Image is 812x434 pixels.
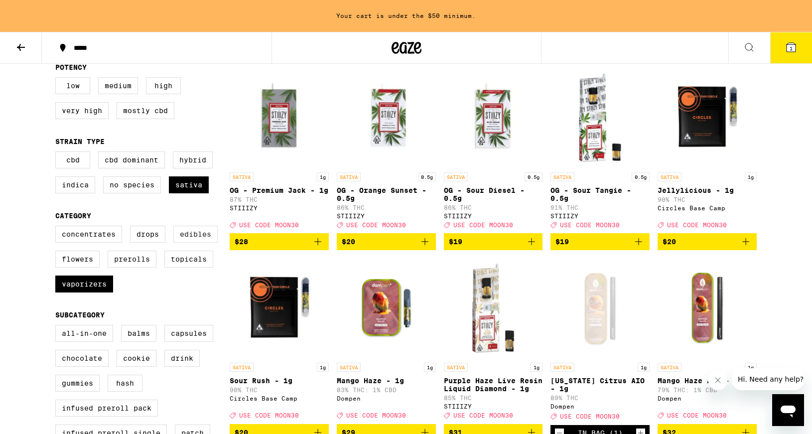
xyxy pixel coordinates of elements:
[55,311,105,319] legend: Subcategory
[772,394,804,426] iframe: Button to launch messaging window
[444,258,543,424] a: Open page for Purple Haze Live Resin Liquid Diamond - 1g from STIIIZY
[117,350,156,367] label: Cookie
[658,233,757,250] button: Add to bag
[632,172,650,181] p: 0.5g
[658,377,757,385] p: Mango Haze AIO - 1g
[667,222,727,228] span: USE CODE MOON30
[658,186,757,194] p: Jellylicious - 1g
[550,258,650,425] a: Open page for California Citrus AIO - 1g from Dompen
[337,213,436,219] div: STIIIZY
[667,413,727,419] span: USE CODE MOON30
[317,172,329,181] p: 1g
[525,172,542,181] p: 0.5g
[658,68,757,233] a: Open page for Jellylicious - 1g from Circles Base Camp
[550,395,650,401] p: 89% THC
[230,377,329,385] p: Sour Rush - 1g
[130,226,165,243] label: Drops
[444,204,543,211] p: 86% THC
[337,377,436,385] p: Mango Haze - 1g
[173,226,218,243] label: Edibles
[103,176,161,193] label: No Species
[444,258,543,358] img: STIIIZY - Purple Haze Live Resin Liquid Diamond - 1g
[230,233,329,250] button: Add to bag
[444,186,543,202] p: OG - Sour Diesel - 0.5g
[550,172,574,181] p: SATIVA
[230,172,254,181] p: SATIVA
[98,77,138,94] label: Medium
[121,325,156,342] label: Balms
[317,363,329,372] p: 1g
[337,68,436,233] a: Open page for OG - Orange Sunset - 0.5g from STIIIZY
[658,196,757,203] p: 90% THC
[230,387,329,393] p: 90% THC
[444,68,543,167] img: STIIIZY - OG - Sour Diesel - 0.5g
[732,368,804,390] iframe: Message from company
[424,363,436,372] p: 1g
[230,68,329,167] img: STIIIZY - OG - Premium Jack - 1g
[55,400,158,417] label: Infused Preroll Pack
[444,403,543,410] div: STIIIZY
[550,204,650,211] p: 91% THC
[337,387,436,393] p: 83% THC: 1% CBD
[658,395,757,402] div: Dompen
[550,68,650,167] img: STIIIZY - OG - Sour Tangie - 0.5g
[230,196,329,203] p: 87% THC
[230,363,254,372] p: SATIVA
[531,363,542,372] p: 1g
[55,212,91,220] legend: Category
[55,350,109,367] label: Chocolate
[346,222,406,228] span: USE CODE MOON30
[108,251,156,268] label: Prerolls
[658,387,757,393] p: 79% THC: 1% CBD
[658,172,681,181] p: SATIVA
[146,77,181,94] label: High
[444,233,543,250] button: Add to bag
[337,363,361,372] p: SATIVA
[164,325,213,342] label: Capsules
[239,413,299,419] span: USE CODE MOON30
[337,68,436,167] img: STIIIZY - OG - Orange Sunset - 0.5g
[98,151,165,168] label: CBD Dominant
[444,68,543,233] a: Open page for OG - Sour Diesel - 0.5g from STIIIZY
[418,172,436,181] p: 0.5g
[453,222,513,228] span: USE CODE MOON30
[346,413,406,419] span: USE CODE MOON30
[658,205,757,211] div: Circles Base Camp
[658,258,757,424] a: Open page for Mango Haze AIO - 1g from Dompen
[663,238,676,246] span: $20
[55,63,87,71] legend: Potency
[108,375,142,392] label: Hash
[550,68,650,233] a: Open page for OG - Sour Tangie - 0.5g from STIIIZY
[337,258,436,358] img: Dompen - Mango Haze - 1g
[337,172,361,181] p: SATIVA
[658,258,757,358] img: Dompen - Mango Haze AIO - 1g
[164,251,213,268] label: Topicals
[444,377,543,393] p: Purple Haze Live Resin Liquid Diamond - 1g
[230,395,329,402] div: Circles Base Camp
[550,377,650,393] p: [US_STATE] Citrus AIO - 1g
[164,350,200,367] label: Drink
[55,226,122,243] label: Concentrates
[55,102,109,119] label: Very High
[55,251,100,268] label: Flowers
[560,222,620,228] span: USE CODE MOON30
[560,414,620,420] span: USE CODE MOON30
[55,176,95,193] label: Indica
[444,172,468,181] p: SATIVA
[55,276,113,292] label: Vaporizers
[235,238,248,246] span: $28
[745,172,757,181] p: 1g
[169,176,209,193] label: Sativa
[550,403,650,410] div: Dompen
[770,32,812,63] button: 1
[444,395,543,401] p: 85% THC
[337,258,436,424] a: Open page for Mango Haze - 1g from Dompen
[550,213,650,219] div: STIIIZY
[230,258,329,424] a: Open page for Sour Rush - 1g from Circles Base Camp
[173,151,213,168] label: Hybrid
[230,186,329,194] p: OG - Premium Jack - 1g
[55,375,100,392] label: Gummies
[230,258,329,358] img: Circles Base Camp - Sour Rush - 1g
[444,363,468,372] p: SATIVA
